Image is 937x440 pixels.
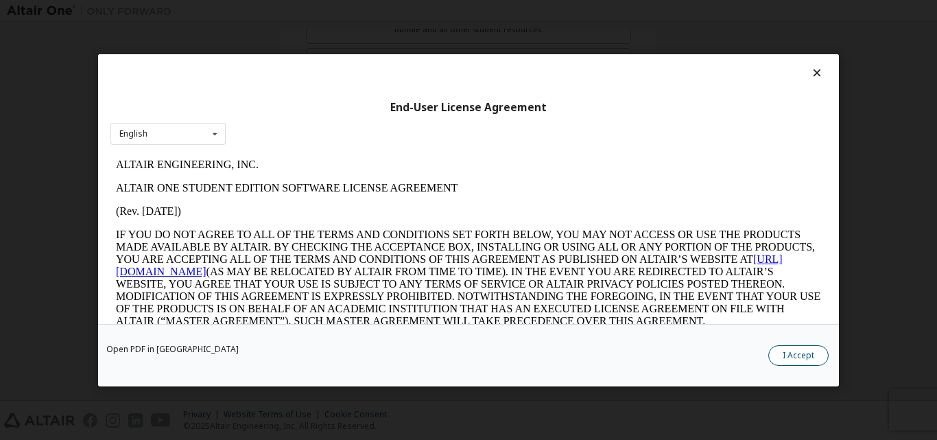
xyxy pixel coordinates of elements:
button: I Accept [768,345,829,365]
a: [URL][DOMAIN_NAME] [5,100,672,124]
p: IF YOU DO NOT AGREE TO ALL OF THE TERMS AND CONDITIONS SET FORTH BELOW, YOU MAY NOT ACCESS OR USE... [5,76,711,174]
p: (Rev. [DATE]) [5,52,711,65]
p: ALTAIR ENGINEERING, INC. [5,5,711,18]
p: This Altair One Student Edition Software License Agreement (“Agreement”) is between Altair Engine... [5,185,711,235]
a: Open PDF in [GEOGRAPHIC_DATA] [106,345,239,353]
p: ALTAIR ONE STUDENT EDITION SOFTWARE LICENSE AGREEMENT [5,29,711,41]
div: End-User License Agreement [110,100,827,114]
div: English [119,130,147,138]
